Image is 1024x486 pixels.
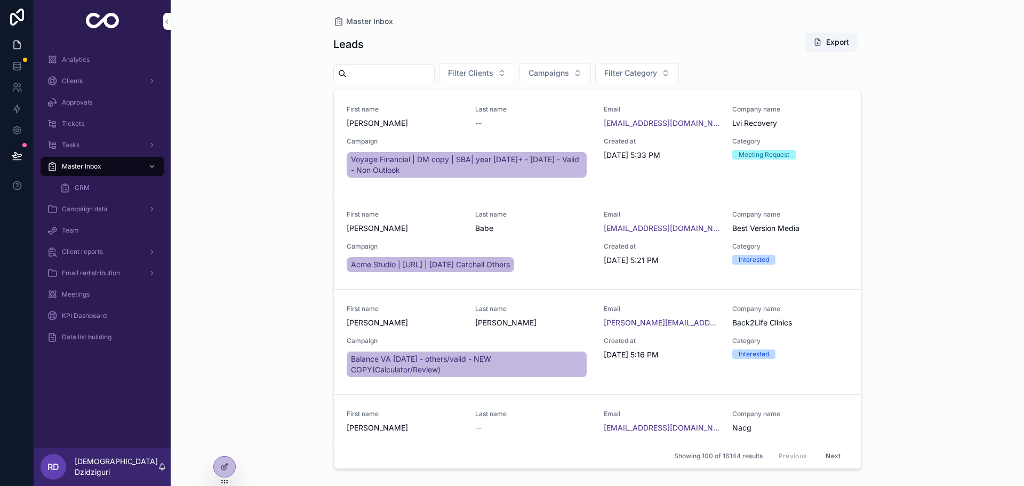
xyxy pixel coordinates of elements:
[604,317,719,328] a: [PERSON_NAME][EMAIL_ADDRESS][DOMAIN_NAME]
[347,317,462,328] span: [PERSON_NAME]
[732,137,848,146] span: Category
[41,242,164,261] a: Client reports
[475,423,482,433] span: --
[604,442,719,450] span: Created at
[604,137,719,146] span: Created at
[62,205,108,213] span: Campaign data
[41,200,164,219] a: Campaign data
[475,105,591,114] span: Last name
[732,118,848,129] span: Lvi Recovery
[347,242,591,251] span: Campaign
[732,105,848,114] span: Company name
[34,43,171,361] div: scrollable content
[475,305,591,313] span: Last name
[604,349,719,360] span: [DATE] 5:16 PM
[41,50,164,69] a: Analytics
[351,259,510,270] span: Acme Studio | [URL] | [DATE] Catchall Others
[604,410,719,418] span: Email
[62,226,79,235] span: Team
[62,312,107,320] span: KPI Dashboard
[347,410,462,418] span: First name
[347,442,591,450] span: Campaign
[347,423,462,433] span: [PERSON_NAME]
[347,105,462,114] span: First name
[334,290,861,395] a: First name[PERSON_NAME]Last name[PERSON_NAME]Email[PERSON_NAME][EMAIL_ADDRESS][DOMAIN_NAME]Compan...
[333,16,393,27] a: Master Inbox
[347,305,462,313] span: First name
[732,223,848,234] span: Best Version Media
[595,63,679,83] button: Select Button
[604,105,719,114] span: Email
[604,255,719,266] span: [DATE] 5:21 PM
[75,184,90,192] span: CRM
[732,242,848,251] span: Category
[448,68,493,78] span: Filter Clients
[347,223,462,234] span: [PERSON_NAME]
[519,63,591,83] button: Select Button
[475,410,591,418] span: Last name
[739,349,769,359] div: Interested
[818,448,848,464] button: Next
[604,118,719,129] a: [EMAIL_ADDRESS][DOMAIN_NAME]
[62,269,120,277] span: Email redistribution
[62,55,90,64] span: Analytics
[86,13,119,30] img: App logo
[347,337,591,345] span: Campaign
[41,157,164,176] a: Master Inbox
[732,317,848,328] span: Back2Life Clinics
[41,136,164,155] a: Tasks
[351,154,583,176] span: Voyage Financial | DM copy | SBA| year [DATE]+ - [DATE] - Valid - Non Outlook
[475,210,591,219] span: Last name
[53,178,164,197] a: CRM
[62,141,79,149] span: Tasks
[347,152,587,178] a: Voyage Financial | DM copy | SBA| year [DATE]+ - [DATE] - Valid - Non Outlook
[604,337,719,345] span: Created at
[805,33,858,52] button: Export
[732,423,848,433] span: Nacg
[604,210,719,219] span: Email
[347,118,462,129] span: [PERSON_NAME]
[475,223,591,234] span: Babe
[346,16,393,27] span: Master Inbox
[732,337,848,345] span: Category
[333,37,364,52] h1: Leads
[41,306,164,325] a: KPI Dashboard
[41,285,164,304] a: Meetings
[41,264,164,283] a: Email redistribution
[529,68,569,78] span: Campaigns
[41,114,164,133] a: Tickets
[674,452,763,460] span: Showing 100 of 16144 results
[351,354,583,375] span: Balance VA [DATE] - others/valid - NEW COPY(Calculator/Review)
[62,77,83,85] span: Clients
[604,68,657,78] span: Filter Category
[75,456,158,477] p: [DEMOGRAPHIC_DATA] Dzidziguri
[347,137,591,146] span: Campaign
[739,150,789,160] div: Meeting Request
[62,333,111,341] span: Data list building
[732,442,848,450] span: Category
[334,195,861,290] a: First name[PERSON_NAME]Last nameBabeEmail[EMAIL_ADDRESS][DOMAIN_NAME]Company nameBest Version Med...
[739,255,769,265] div: Interested
[732,210,848,219] span: Company name
[347,257,514,272] a: Acme Studio | [URL] | [DATE] Catchall Others
[41,93,164,112] a: Approvals
[604,305,719,313] span: Email
[41,328,164,347] a: Data list building
[732,305,848,313] span: Company name
[41,71,164,91] a: Clients
[439,63,515,83] button: Select Button
[347,210,462,219] span: First name
[475,317,591,328] span: [PERSON_NAME]
[604,150,719,161] span: [DATE] 5:33 PM
[62,119,84,128] span: Tickets
[41,221,164,240] a: Team
[475,118,482,129] span: --
[62,162,101,171] span: Master Inbox
[604,223,719,234] a: [EMAIL_ADDRESS][DOMAIN_NAME]
[62,98,92,107] span: Approvals
[732,410,848,418] span: Company name
[62,290,90,299] span: Meetings
[604,242,719,251] span: Created at
[347,352,587,377] a: Balance VA [DATE] - others/valid - NEW COPY(Calculator/Review)
[604,423,719,433] a: [EMAIL_ADDRESS][DOMAIN_NAME]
